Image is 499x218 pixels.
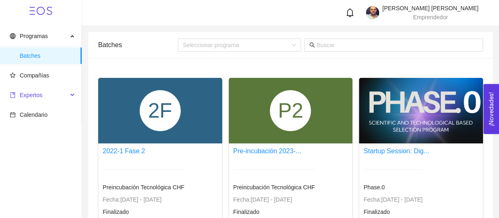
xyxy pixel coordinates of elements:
span: Phase.0 [363,184,384,191]
span: Calendario [20,111,48,118]
div: Batches [98,33,178,57]
span: Preincubación Tecnológica CHF [233,184,315,191]
button: Open Feedback Widget [483,84,499,134]
span: Finalizado [233,209,260,215]
span: Finalizado [103,209,129,215]
span: Emprendedor [413,14,448,20]
span: star [10,73,16,78]
input: Buscar [317,41,478,50]
span: Preincubación Tecnológica CHF [103,184,184,191]
a: Pre-incubación 2023-... [233,148,301,154]
span: Fecha: [DATE] - [DATE] [363,196,422,203]
span: Expertos [20,92,42,98]
span: Programas [20,33,48,39]
span: Fecha: [DATE] - [DATE] [233,196,292,203]
span: Finalizado [363,209,390,215]
div: 2F [140,90,181,131]
a: 2022-1 Fase 2 [103,148,145,154]
span: [PERSON_NAME] [PERSON_NAME] [382,5,478,11]
span: global [10,33,16,39]
span: bell [345,8,354,17]
span: Compañías [20,72,49,79]
span: search [309,42,315,48]
span: book [10,92,16,98]
span: Fecha: [DATE] - [DATE] [103,196,161,203]
a: Startup Session: Dig... [363,148,429,154]
img: 1708734728151-foto.jpg [366,6,379,19]
span: Batches [20,48,75,64]
span: calendar [10,112,16,118]
div: P2 [270,90,311,131]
